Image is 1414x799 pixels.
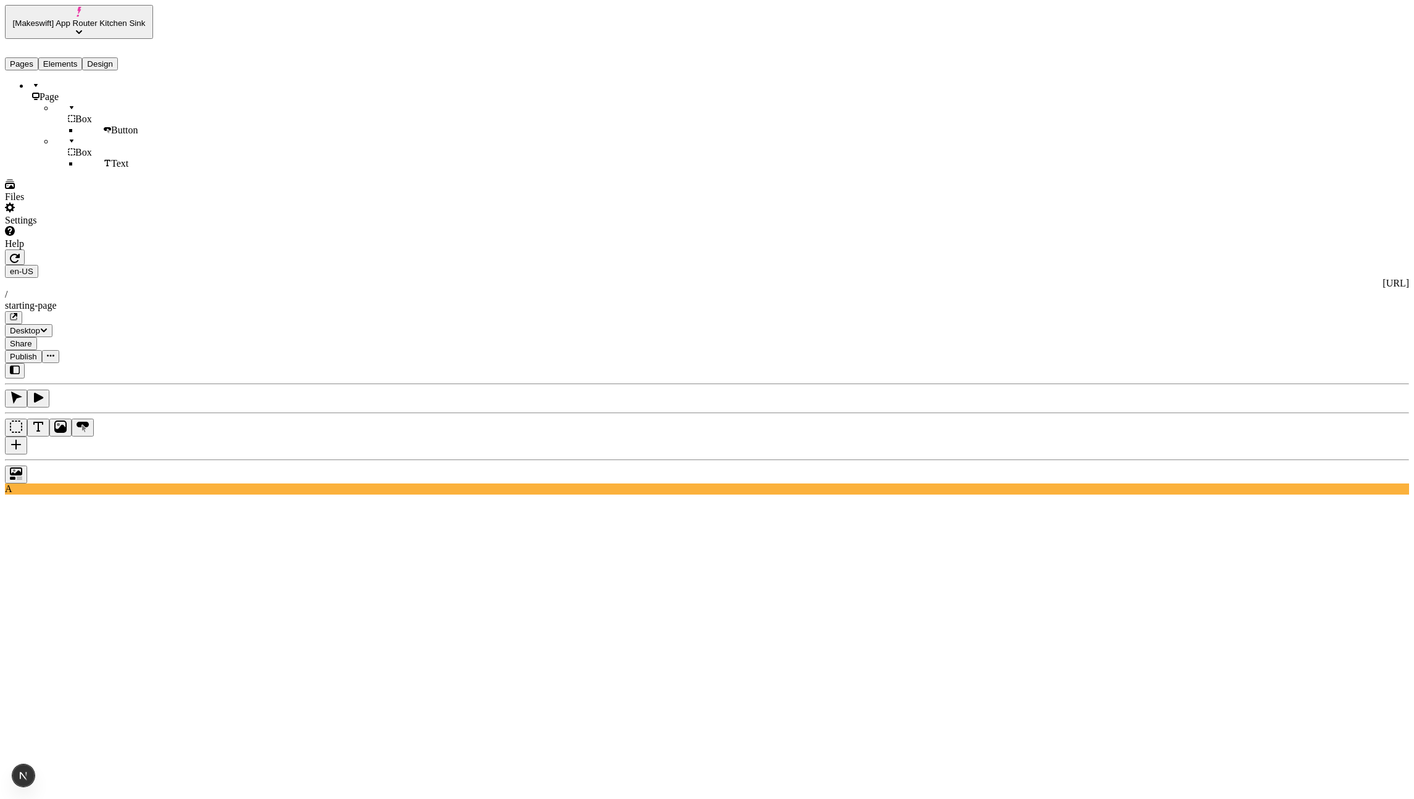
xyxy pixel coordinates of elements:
button: Open locale picker [5,265,38,278]
div: / [5,289,1409,300]
span: Publish [10,352,37,361]
span: Share [10,339,32,348]
div: starting-page [5,300,1409,311]
span: Button [111,125,138,135]
button: Button [72,419,94,437]
div: Settings [5,215,153,226]
button: Box [5,419,27,437]
span: [Makeswift] App Router Kitchen Sink [13,19,146,28]
div: [URL] [5,278,1409,289]
div: Files [5,191,153,203]
button: Image [49,419,72,437]
button: Pages [5,57,38,70]
p: Cookie Test Route [5,10,180,21]
button: [Makeswift] App Router Kitchen Sink [5,5,153,39]
div: Help [5,238,153,249]
span: Page [40,91,59,102]
button: Share [5,337,37,350]
span: Box [75,147,92,157]
button: Publish [5,350,42,363]
span: Desktop [10,326,40,335]
button: Desktop [5,324,52,337]
span: Box [75,114,92,124]
button: Design [82,57,118,70]
span: en-US [10,267,33,276]
span: Text [111,158,128,169]
button: Text [27,419,49,437]
button: Elements [38,57,83,70]
div: A [5,483,1409,495]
